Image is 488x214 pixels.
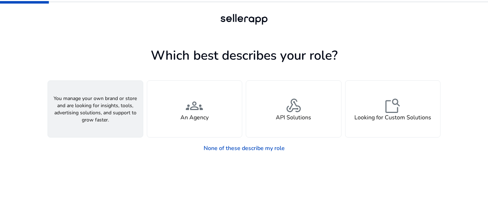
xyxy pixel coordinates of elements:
[354,114,431,121] h4: Looking for Custom Solutions
[180,114,209,121] h4: An Agency
[48,80,143,138] button: You manage your own brand or store and are looking for insights, tools, advertising solutions, an...
[147,80,243,138] button: groupsAn Agency
[276,114,311,121] h4: API Solutions
[345,80,441,138] button: feature_searchLooking for Custom Solutions
[198,141,290,155] a: None of these describe my role
[384,97,401,114] span: feature_search
[48,48,440,63] h1: Which best describes your role?
[285,97,302,114] span: webhook
[186,97,203,114] span: groups
[246,80,342,138] button: webhookAPI Solutions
